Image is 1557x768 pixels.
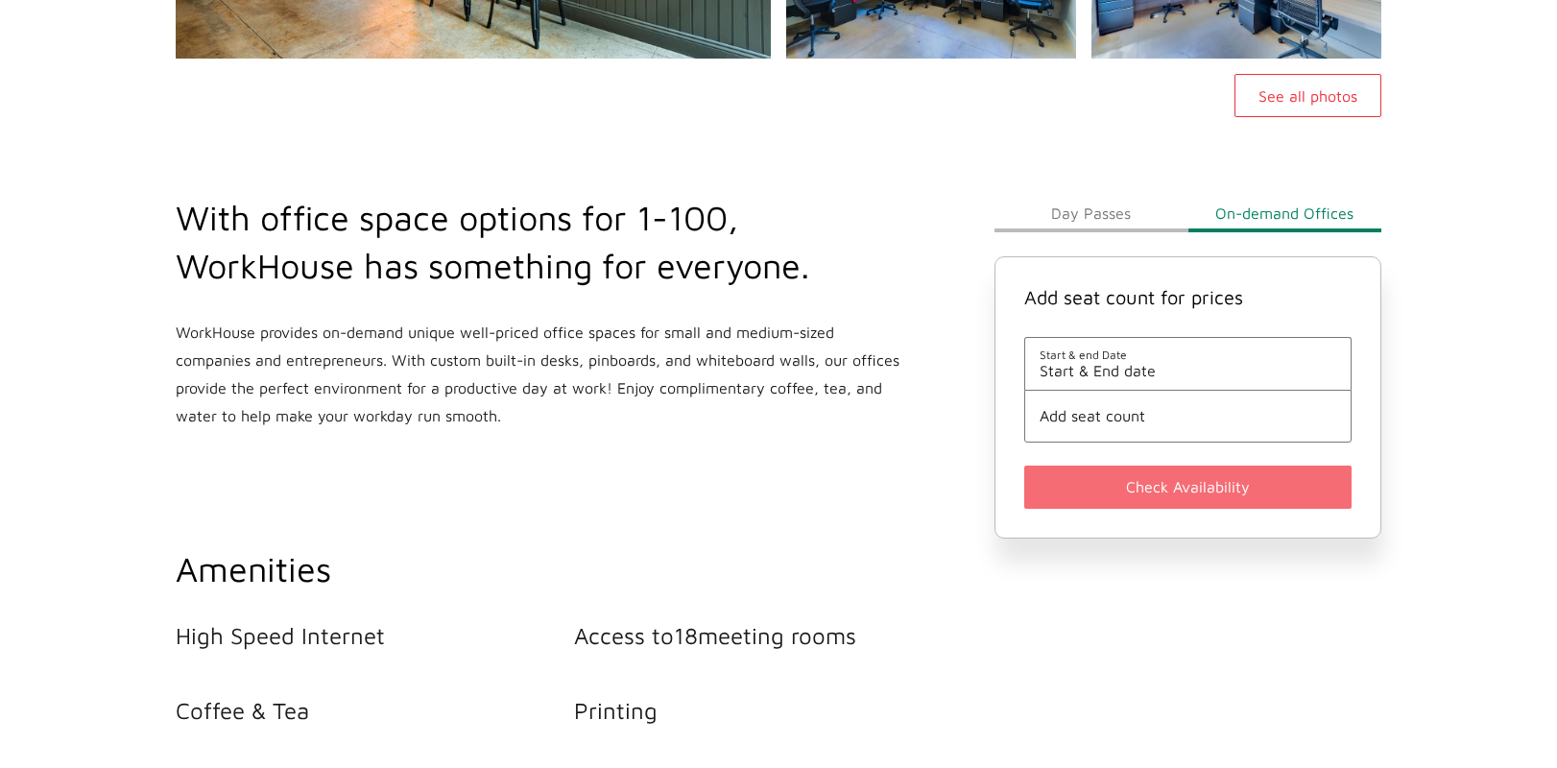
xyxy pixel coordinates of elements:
[1188,194,1381,232] button: On-demand Offices
[176,545,971,593] h2: Amenities
[994,194,1187,232] button: Day Passes
[1040,348,1336,362] span: Start & end Date
[1024,466,1352,509] button: Check Availability
[574,622,972,649] li: Access to 18 meeting rooms
[1040,348,1336,379] button: Start & end DateStart & End date
[176,194,903,290] h2: With office space options for 1-100, WorkHouse has something for everyone.
[176,319,903,430] p: WorkHouse provides on-demand unique well-priced office spaces for small and medium-sized companie...
[176,622,574,649] li: High Speed Internet
[1234,74,1381,117] button: See all photos
[574,697,972,724] li: Printing
[1040,407,1336,424] button: Add seat count
[1040,362,1336,379] span: Start & End date
[1024,286,1352,308] h4: Add seat count for prices
[176,697,574,724] li: Coffee & Tea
